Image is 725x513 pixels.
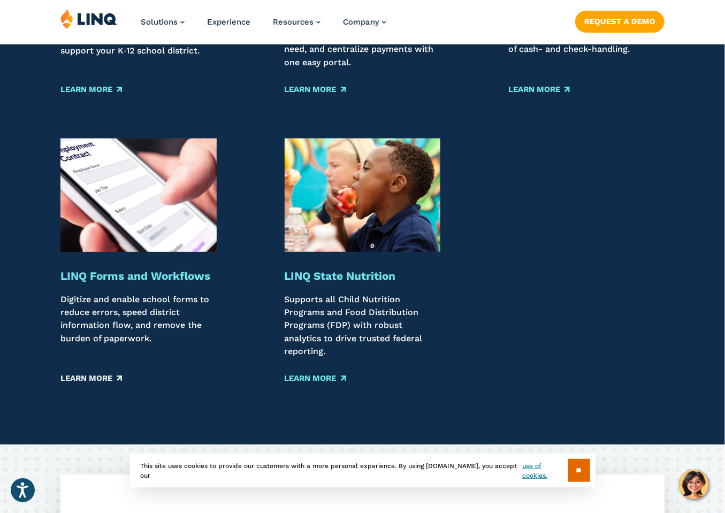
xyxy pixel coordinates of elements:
strong: LINQ Forms and Workflows [60,270,210,282]
strong: LINQ State Nutrition [285,270,396,282]
span: Solutions [141,17,178,27]
nav: Button Navigation [575,9,665,32]
a: Learn More [60,83,122,95]
a: Learn More [60,372,122,384]
a: Request a Demo [575,11,665,32]
a: use of cookies. [522,461,568,480]
p: Supports all Child Nutrition Programs and Food Distribution Programs (FDP) with robust analytics ... [285,293,441,358]
a: Resources [273,17,320,27]
a: Experience [207,17,250,27]
nav: Primary Navigation [141,9,386,44]
a: Learn More [508,83,570,95]
img: LINQ | K‑12 Software [60,9,117,29]
div: This site uses cookies to provide our customers with a more personal experience. By using [DOMAIN... [130,454,596,487]
p: Digitize and enable school forms to reduce errors, speed district information flow, and remove th... [60,293,217,358]
a: Solutions [141,17,185,27]
a: Learn More [285,372,346,384]
a: Company [343,17,386,27]
button: Hello, have a question? Let’s chat. [679,470,709,500]
span: Company [343,17,379,27]
a: Learn More [285,83,346,95]
span: Resources [273,17,314,27]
